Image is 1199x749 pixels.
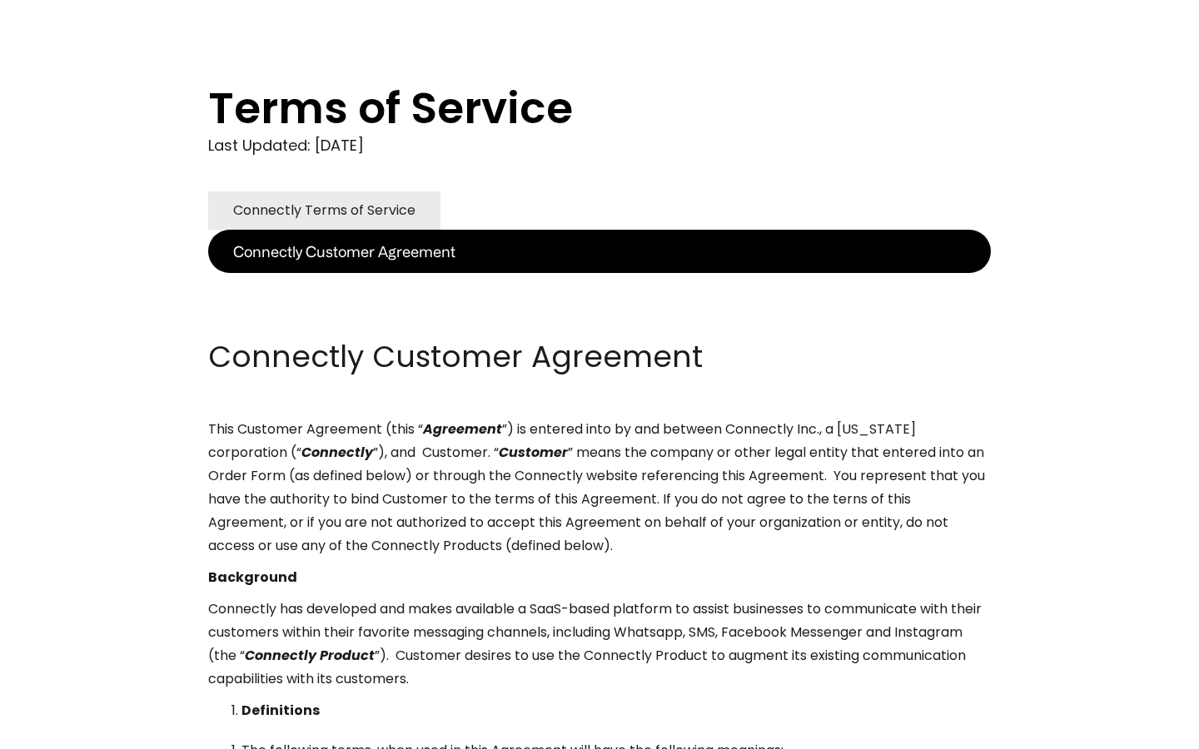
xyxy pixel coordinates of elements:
[423,419,502,439] em: Agreement
[208,336,991,378] h2: Connectly Customer Agreement
[233,199,415,222] div: Connectly Terms of Service
[208,305,991,328] p: ‍
[208,273,991,296] p: ‍
[208,83,924,133] h1: Terms of Service
[208,568,297,587] strong: Background
[17,718,100,743] aside: Language selected: English
[301,443,373,462] em: Connectly
[499,443,568,462] em: Customer
[208,598,991,691] p: Connectly has developed and makes available a SaaS-based platform to assist businesses to communi...
[245,646,375,665] em: Connectly Product
[33,720,100,743] ul: Language list
[241,701,320,720] strong: Definitions
[233,240,455,263] div: Connectly Customer Agreement
[208,418,991,558] p: This Customer Agreement (this “ ”) is entered into by and between Connectly Inc., a [US_STATE] co...
[208,133,991,158] div: Last Updated: [DATE]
